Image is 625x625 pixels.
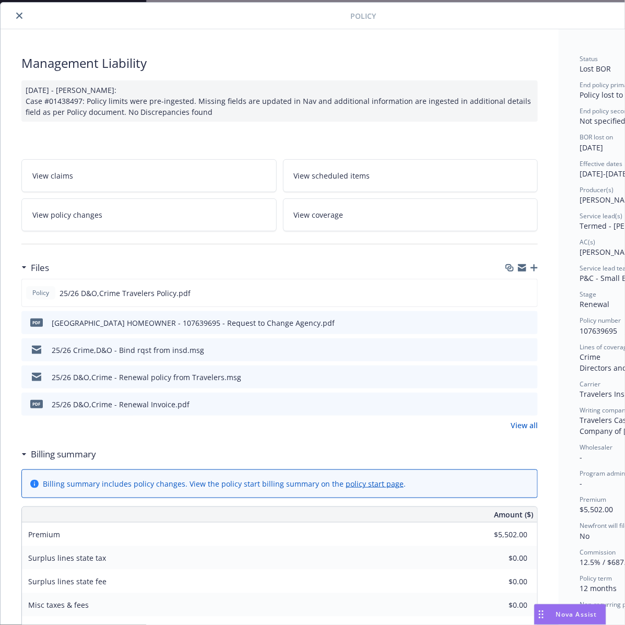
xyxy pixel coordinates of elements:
[580,443,612,452] span: Wholesaler
[580,185,614,194] span: Producer(s)
[31,447,96,461] h3: Billing summary
[30,400,43,408] span: pdf
[494,509,533,520] span: Amount ($)
[508,317,516,328] button: download file
[580,504,613,514] span: $5,502.00
[524,317,534,328] button: preview file
[283,198,538,231] a: View coverage
[535,605,548,624] div: Drag to move
[524,345,534,356] button: preview file
[580,452,582,462] span: -
[28,576,107,586] span: Surplus lines state fee
[466,597,534,613] input: 0.00
[556,610,597,619] span: Nova Assist
[466,527,534,543] input: 0.00
[580,531,589,541] span: No
[580,326,617,336] span: 107639695
[52,399,190,410] div: 25/26 D&O,Crime - Renewal Invoice.pdf
[28,600,89,610] span: Misc taxes & fees
[524,288,533,299] button: preview file
[283,159,538,192] a: View scheduled items
[580,316,621,325] span: Policy number
[580,548,616,557] span: Commission
[534,604,606,625] button: Nova Assist
[580,299,609,309] span: Renewal
[580,54,598,63] span: Status
[508,372,516,383] button: download file
[30,288,51,298] span: Policy
[466,550,534,566] input: 0.00
[580,478,582,488] span: -
[21,80,538,122] div: [DATE] - [PERSON_NAME]: Case #01438497: Policy limits were pre-ingested. Missing fields are updat...
[43,478,406,489] div: Billing summary includes policy changes. View the policy start billing summary on the .
[580,64,611,74] span: Lost BOR
[52,372,241,383] div: 25/26 D&O,Crime - Renewal policy from Travelers.msg
[511,420,538,431] a: View all
[508,399,516,410] button: download file
[32,209,102,220] span: View policy changes
[52,345,204,356] div: 25/26 Crime,D&O - Bind rqst from insd.msg
[580,133,613,141] span: BOR lost on
[30,319,43,326] span: pdf
[350,10,376,21] span: Policy
[21,198,277,231] a: View policy changes
[524,399,534,410] button: preview file
[21,447,96,461] div: Billing summary
[52,317,335,328] div: [GEOGRAPHIC_DATA] HOMEOWNER - 107639695 - Request to Change Agency.pdf
[580,211,622,220] span: Service lead(s)
[31,261,49,275] h3: Files
[580,574,612,583] span: Policy term
[580,143,603,152] span: [DATE]
[21,54,538,72] div: Management Liability
[580,495,606,504] span: Premium
[28,529,60,539] span: Premium
[28,553,106,563] span: Surplus lines state tax
[294,209,344,220] span: View coverage
[508,345,516,356] button: download file
[466,574,534,589] input: 0.00
[580,238,595,246] span: AC(s)
[21,159,277,192] a: View claims
[13,9,26,22] button: close
[580,380,600,388] span: Carrier
[580,159,622,168] span: Effective dates
[32,170,73,181] span: View claims
[60,288,191,299] span: 25/26 D&O,Crime Travelers Policy.pdf
[294,170,370,181] span: View scheduled items
[21,261,49,275] div: Files
[580,583,617,593] span: 12 months
[507,288,515,299] button: download file
[580,290,596,299] span: Stage
[524,372,534,383] button: preview file
[346,479,404,489] a: policy start page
